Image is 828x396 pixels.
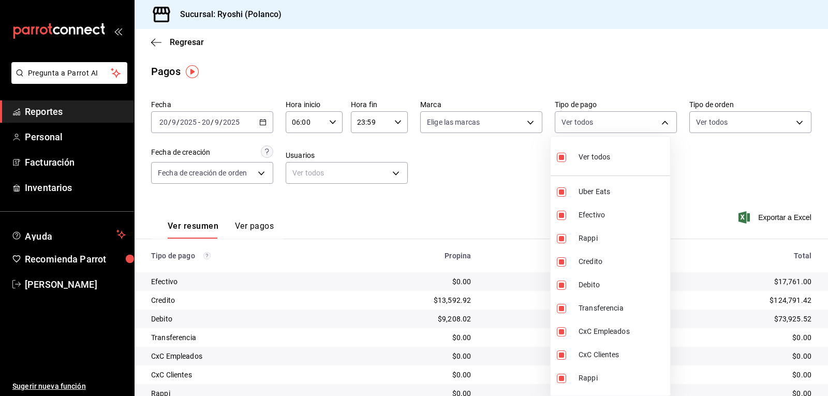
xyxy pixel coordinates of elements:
span: Rappi [579,373,666,384]
span: Efectivo [579,210,666,221]
img: Tooltip marker [186,65,199,78]
span: Debito [579,280,666,290]
span: Uber Eats [579,186,666,197]
span: Credito [579,256,666,267]
span: CxC Empleados [579,326,666,337]
span: CxC Clientes [579,349,666,360]
span: Rappi [579,233,666,244]
span: Transferencia [579,303,666,314]
span: Ver todos [579,152,610,163]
